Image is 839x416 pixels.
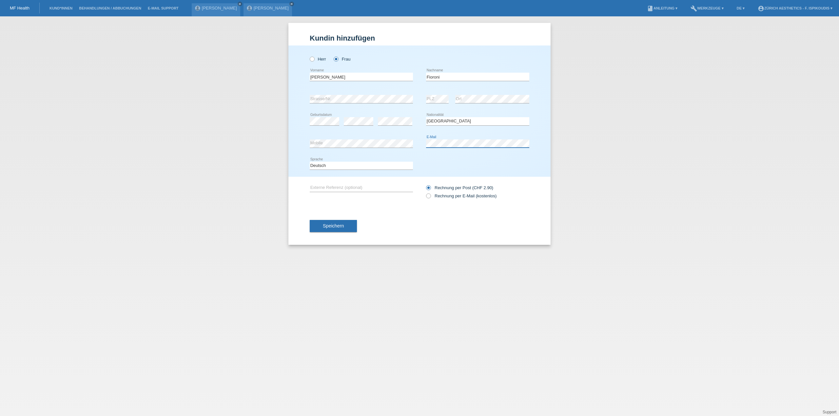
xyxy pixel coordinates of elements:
input: Rechnung per Post (CHF 2.90) [426,185,430,193]
a: MF Health [10,6,29,10]
a: DE ▾ [733,6,748,10]
label: Rechnung per Post (CHF 2.90) [426,185,493,190]
a: [PERSON_NAME] [202,6,237,10]
label: Herr [310,57,326,62]
input: Rechnung per E-Mail (kostenlos) [426,193,430,202]
i: close [290,2,293,6]
i: close [238,2,242,6]
label: Frau [334,57,350,62]
i: account_circle [758,5,764,12]
label: Rechnung per E-Mail (kostenlos) [426,193,497,198]
input: Herr [310,57,314,61]
a: Behandlungen / Abbuchungen [76,6,145,10]
input: Frau [334,57,338,61]
i: book [647,5,654,12]
a: E-Mail Support [145,6,182,10]
button: Speichern [310,220,357,232]
a: [PERSON_NAME] [254,6,289,10]
a: Support [823,410,836,414]
a: close [289,2,294,6]
a: Kund*innen [46,6,76,10]
a: bookAnleitung ▾ [644,6,681,10]
a: buildWerkzeuge ▾ [687,6,727,10]
i: build [691,5,697,12]
h1: Kundin hinzufügen [310,34,529,42]
a: close [238,2,242,6]
span: Speichern [323,223,344,228]
a: account_circleZürich Aesthetics - F. Ispikoudis ▾ [754,6,836,10]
